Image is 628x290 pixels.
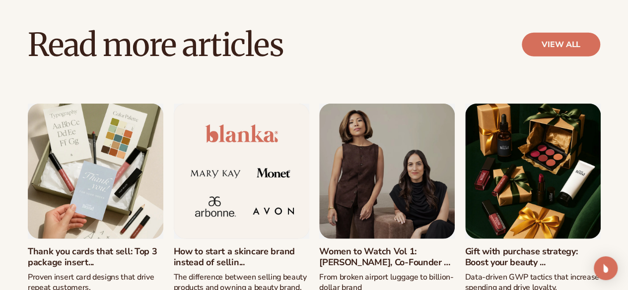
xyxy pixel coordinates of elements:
h2: Read more articles [28,28,283,61]
a: Thank you cards that sell: Top 3 package insert... [28,246,163,268]
a: view all [522,33,600,57]
a: Women to Watch Vol 1: [PERSON_NAME], Co-Founder of ... [319,246,455,268]
div: Open Intercom Messenger [594,256,618,280]
a: How to start a skincare brand instead of sellin... [174,246,309,268]
a: Gift with purchase strategy: Boost your beauty ... [465,246,601,268]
